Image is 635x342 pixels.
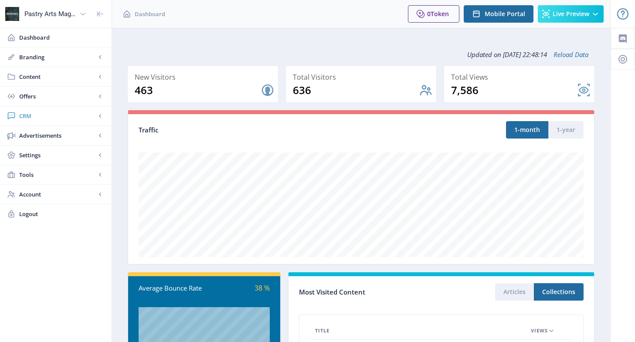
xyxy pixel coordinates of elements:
[431,10,449,18] span: Token
[19,131,96,140] span: Advertisements
[293,83,419,97] div: 636
[19,170,96,179] span: Tools
[19,33,105,42] span: Dashboard
[19,210,105,218] span: Logout
[19,92,96,101] span: Offers
[553,10,589,17] span: Live Preview
[135,10,165,18] span: Dashboard
[485,10,525,17] span: Mobile Portal
[135,71,275,83] div: New Visitors
[547,50,588,59] a: Reload Data
[506,121,548,139] button: 1-month
[464,5,533,23] button: Mobile Portal
[127,44,595,65] div: Updated on [DATE] 22:48:14
[24,4,76,24] div: Pastry Arts Magazine
[19,112,96,120] span: CRM
[548,121,584,139] button: 1-year
[19,190,96,199] span: Account
[299,285,441,299] div: Most Visited Content
[315,325,329,336] span: Title
[19,72,96,81] span: Content
[495,283,534,301] button: Articles
[19,151,96,159] span: Settings
[139,125,361,135] div: Traffic
[19,53,96,61] span: Branding
[451,71,591,83] div: Total Views
[5,7,19,21] img: properties.app_icon.png
[135,83,261,97] div: 463
[451,83,577,97] div: 7,586
[408,5,459,23] button: 0Token
[534,283,584,301] button: Collections
[255,283,270,293] span: 38 %
[531,325,548,336] span: Views
[139,283,204,293] div: Average Bounce Rate
[293,71,433,83] div: Total Visitors
[538,5,604,23] button: Live Preview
